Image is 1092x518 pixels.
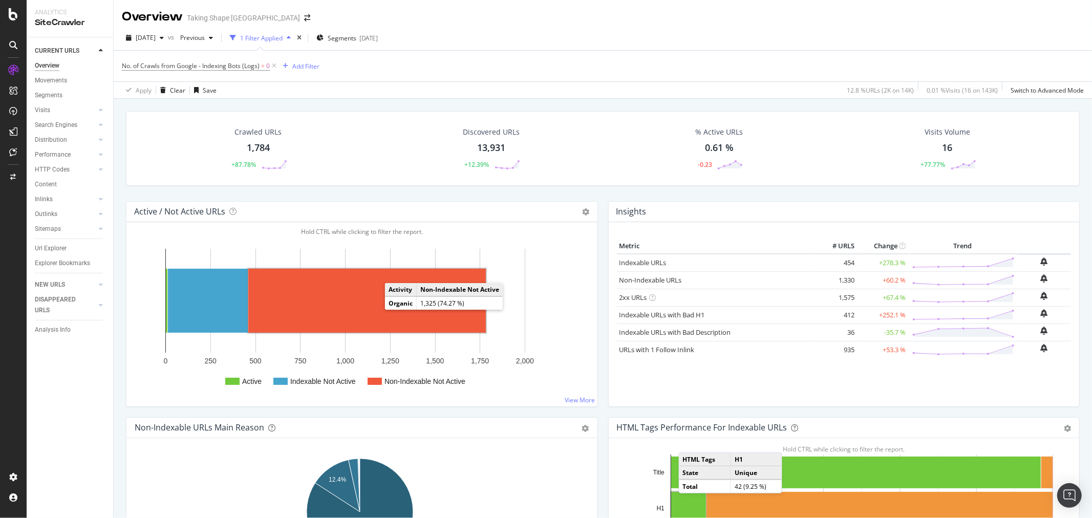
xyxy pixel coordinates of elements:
span: Hold CTRL while clicking to filter the report. [301,227,423,236]
a: Overview [35,60,106,71]
div: HTTP Codes [35,164,70,175]
span: 2025 Sep. 30th [136,33,156,42]
td: H1 [731,452,781,466]
td: Total [679,480,731,493]
button: Switch to Advanced Mode [1007,82,1084,98]
div: HTML Tags Performance for Indexable URLs [617,422,787,433]
div: 0.01 % Visits ( 16 on 143K ) [927,86,998,95]
span: vs [168,33,176,41]
text: Indexable Not Active [290,377,356,385]
div: Inlinks [35,194,53,205]
td: 1,575 [816,289,857,306]
div: 1 Filter Applied [240,34,283,42]
td: State [679,466,731,480]
text: 1,000 [336,357,354,365]
div: 12.8 % URLs ( 2K on 14K ) [847,86,914,95]
div: Overview [122,8,183,26]
button: Clear [156,82,185,98]
div: Explorer Bookmarks [35,258,90,269]
div: bell-plus [1041,344,1048,352]
h4: Insights [616,205,647,219]
div: +12.39% [465,160,489,169]
a: Indexable URLs [619,258,667,267]
a: Indexable URLs with Bad H1 [619,310,705,319]
td: 42 (9.25 %) [731,480,781,493]
button: Save [190,82,217,98]
td: 1,330 [816,271,857,289]
div: Taking Shape [GEOGRAPHIC_DATA] [187,13,300,23]
div: arrow-right-arrow-left [304,14,310,21]
h4: Active / Not Active URLs [134,205,225,219]
text: 750 [294,357,307,365]
a: Analysis Info [35,325,106,335]
a: Search Engines [35,120,96,131]
a: URLs with 1 Follow Inlink [619,345,695,354]
td: 412 [816,306,857,323]
div: Sitemaps [35,224,61,234]
th: Change [857,239,908,254]
div: DISAPPEARED URLS [35,294,87,316]
th: # URLS [816,239,857,254]
text: 2,000 [516,357,534,365]
div: Open Intercom Messenger [1057,483,1082,508]
td: +252.1 % [857,306,908,323]
div: times [295,33,304,43]
div: bell-plus [1041,274,1048,283]
td: 935 [816,341,857,358]
div: Clear [170,86,185,95]
text: 1,500 [426,357,444,365]
div: Performance [35,149,71,160]
a: Distribution [35,135,96,145]
a: Performance [35,149,96,160]
text: 0 [164,357,168,365]
div: Distribution [35,135,67,145]
a: Indexable URLs with Bad Description [619,328,731,337]
div: Search Engines [35,120,77,131]
text: 12.4% [329,476,346,483]
td: +67.4 % [857,289,908,306]
a: Url Explorer [35,243,106,254]
a: DISAPPEARED URLS [35,294,96,316]
a: HTTP Codes [35,164,96,175]
div: Segments [35,90,62,101]
th: Metric [617,239,817,254]
a: View More [565,396,595,404]
span: Segments [328,34,356,42]
div: bell-plus [1041,309,1048,317]
td: 1,325 (74.27 %) [417,297,503,310]
text: 500 [249,357,262,365]
div: NEW URLS [35,279,65,290]
div: bell-plus [1041,292,1048,300]
text: 1,250 [381,357,399,365]
a: Content [35,179,106,190]
td: HTML Tags [679,452,731,466]
div: [DATE] [359,34,378,42]
div: 1,784 [247,141,270,155]
div: Discovered URLs [463,127,520,137]
button: [DATE] [122,30,168,46]
td: Non-Indexable Not Active [417,283,503,296]
td: Organic [385,297,417,310]
a: Sitemaps [35,224,96,234]
div: Movements [35,75,67,86]
td: Activity [385,283,417,296]
button: Apply [122,82,152,98]
a: 2xx URLs [619,293,647,302]
text: Non-Indexable Not Active [384,377,465,385]
span: Previous [176,33,205,42]
th: Trend [908,239,1017,254]
text: 250 [205,357,217,365]
a: Outlinks [35,209,96,220]
div: 16 [943,141,953,155]
div: Analytics [35,8,105,17]
div: Outlinks [35,209,57,220]
div: CURRENT URLS [35,46,79,56]
div: Analysis Info [35,325,71,335]
div: bell-plus [1041,327,1048,335]
td: 454 [816,254,857,272]
td: +278.3 % [857,254,908,272]
text: Active [242,377,262,385]
a: Segments [35,90,106,101]
button: Previous [176,30,217,46]
a: Inlinks [35,194,96,205]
